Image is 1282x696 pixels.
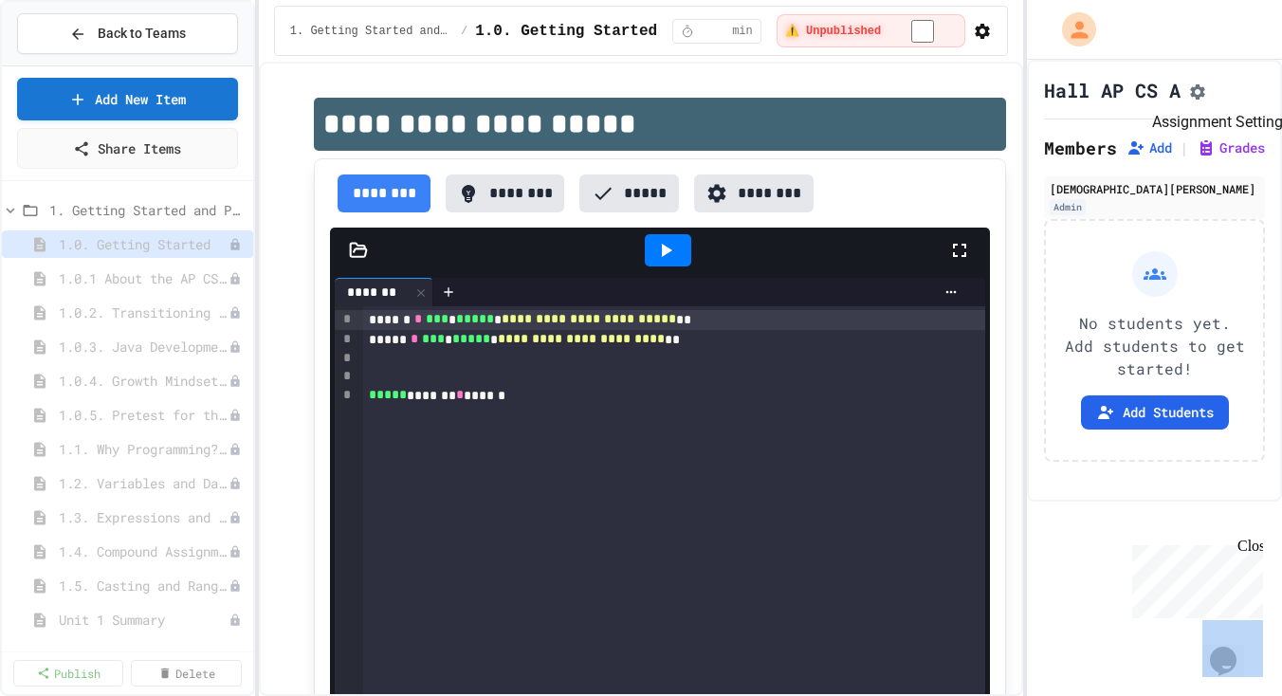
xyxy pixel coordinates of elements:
[229,238,242,251] div: Unpublished
[229,614,242,627] div: Unpublished
[1202,620,1263,677] iframe: chat widget
[229,477,242,490] div: Unpublished
[59,302,229,322] span: 1.0.2. Transitioning from AP CSP to AP CSA
[131,660,241,687] a: Delete
[13,660,123,687] a: Publish
[1197,138,1265,157] button: Grades
[59,371,229,391] span: 1.0.4. Growth Mindset and Pair Programming
[59,576,229,595] span: 1.5. Casting and Ranges of Variables
[59,439,229,459] span: 1.1. Why Programming? Why [GEOGRAPHIC_DATA]?
[461,24,467,39] span: /
[1125,538,1263,618] iframe: chat widget
[1044,77,1181,103] h1: Hall AP CS A
[59,507,229,527] span: 1.3. Expressions and Assignment Statements
[1050,180,1259,197] div: [DEMOGRAPHIC_DATA][PERSON_NAME]
[783,23,881,38] span: ⚠️ Unpublished
[229,375,242,388] div: Unpublished
[59,268,229,288] span: 1.0.1 About the AP CSA Exam
[475,20,657,43] span: 1.0. Getting Started
[8,8,131,120] div: Chat with us now!Close
[17,13,238,54] button: Back to Teams
[888,20,958,43] input: publish toggle
[59,610,229,630] span: Unit 1 Summary
[229,340,242,354] div: Unpublished
[49,200,246,220] span: 1. Getting Started and Primitive Types
[59,337,229,357] span: 1.0.3. Java Development Environments
[1061,312,1248,380] p: No students yet. Add students to get started!
[1042,8,1101,51] div: My Account
[17,128,238,169] a: Share Items
[59,541,229,561] span: 1.4. Compound Assignment Operators
[229,511,242,524] div: Unpublished
[1081,395,1229,430] button: Add Students
[1044,135,1117,161] h2: Members
[59,405,229,425] span: 1.0.5. Pretest for the AP CS A Exam
[229,443,242,456] div: Unpublished
[17,78,238,120] a: Add New Item
[98,24,186,44] span: Back to Teams
[1126,138,1172,157] button: Add
[229,272,242,285] div: Unpublished
[1188,79,1207,101] button: Assignment Settings
[229,545,242,559] div: Unpublished
[290,24,453,39] span: 1. Getting Started and Primitive Types
[59,234,229,254] span: 1.0. Getting Started
[1180,137,1189,159] span: |
[732,24,753,39] span: min
[775,14,966,48] div: ⚠️ Students cannot see this content! Click the toggle to publish it and make it visible to your c...
[229,579,242,593] div: Unpublished
[229,306,242,320] div: Unpublished
[229,409,242,422] div: Unpublished
[1050,199,1086,215] div: Admin
[59,473,229,493] span: 1.2. Variables and Data Types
